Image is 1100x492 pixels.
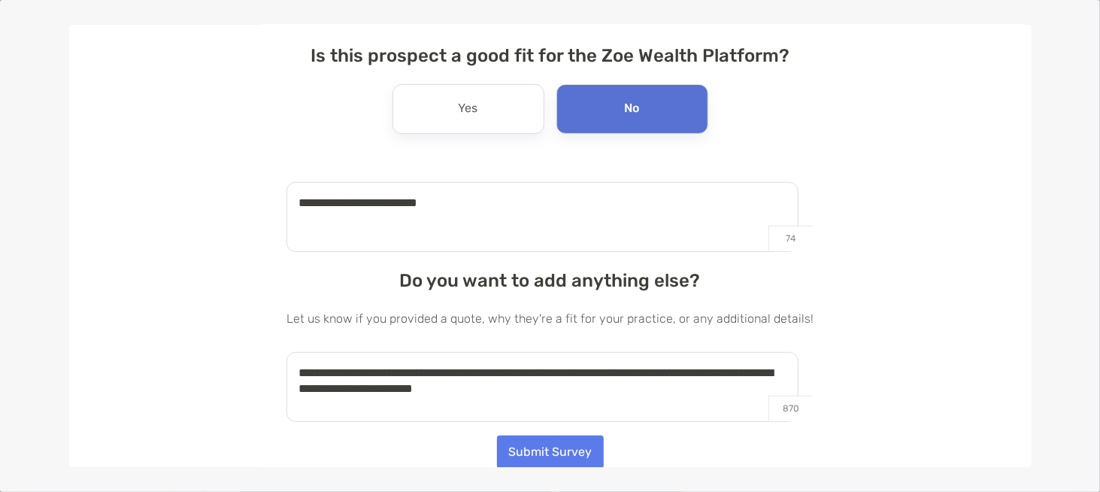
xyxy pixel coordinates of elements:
p: No [625,97,640,121]
h4: Is this prospect a good fit for the Zoe Wealth Platform? [286,45,814,66]
p: 870 [768,396,813,421]
button: Submit Survey [497,436,604,469]
p: Let us know if you provided a quote, why they're a fit for your practice, or any additional details! [286,309,814,328]
h4: Do you want to add anything else? [286,270,814,291]
p: 74 [768,226,813,251]
p: Yes [459,97,478,121]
